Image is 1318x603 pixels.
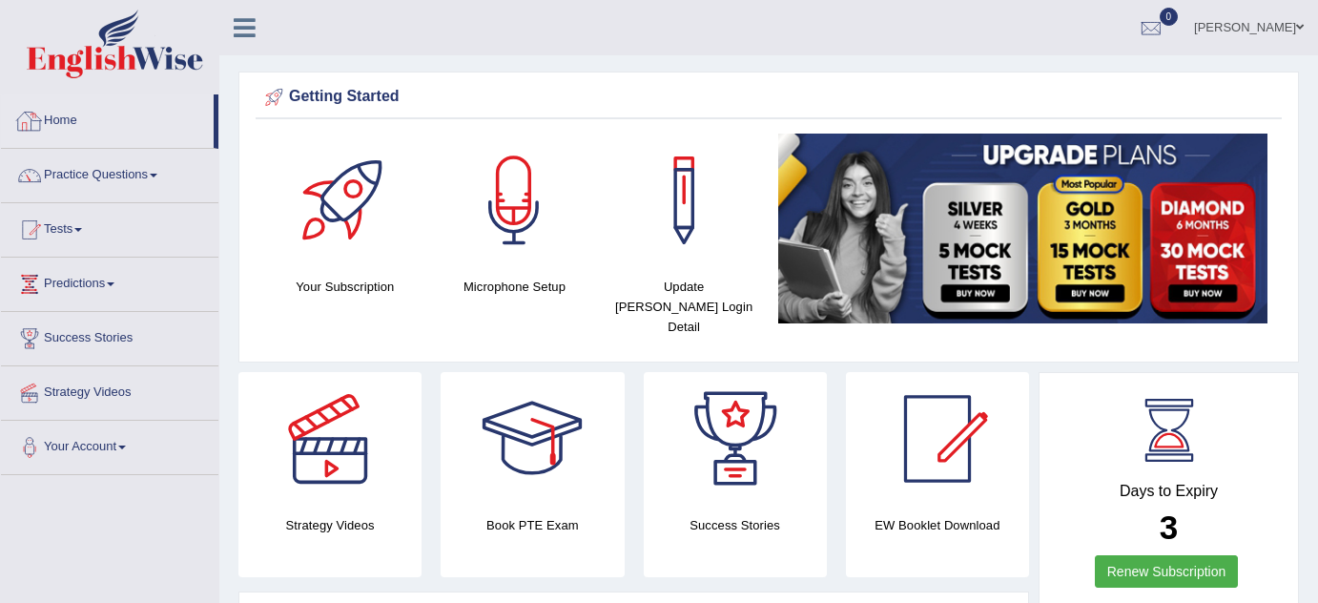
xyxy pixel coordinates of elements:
[1,312,218,360] a: Success Stories
[1,421,218,468] a: Your Account
[1,203,218,251] a: Tests
[441,515,624,535] h4: Book PTE Exam
[846,515,1029,535] h4: EW Booklet Download
[440,277,590,297] h4: Microphone Setup
[1061,483,1277,500] h4: Days to Expiry
[1,94,214,142] a: Home
[260,83,1277,112] div: Getting Started
[1,149,218,197] a: Practice Questions
[608,277,759,337] h4: Update [PERSON_NAME] Login Detail
[270,277,421,297] h4: Your Subscription
[1160,8,1179,26] span: 0
[1,366,218,414] a: Strategy Videos
[1160,509,1178,546] b: 3
[644,515,827,535] h4: Success Stories
[238,515,422,535] h4: Strategy Videos
[1,258,218,305] a: Predictions
[1095,555,1239,588] a: Renew Subscription
[778,134,1267,323] img: small5.jpg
